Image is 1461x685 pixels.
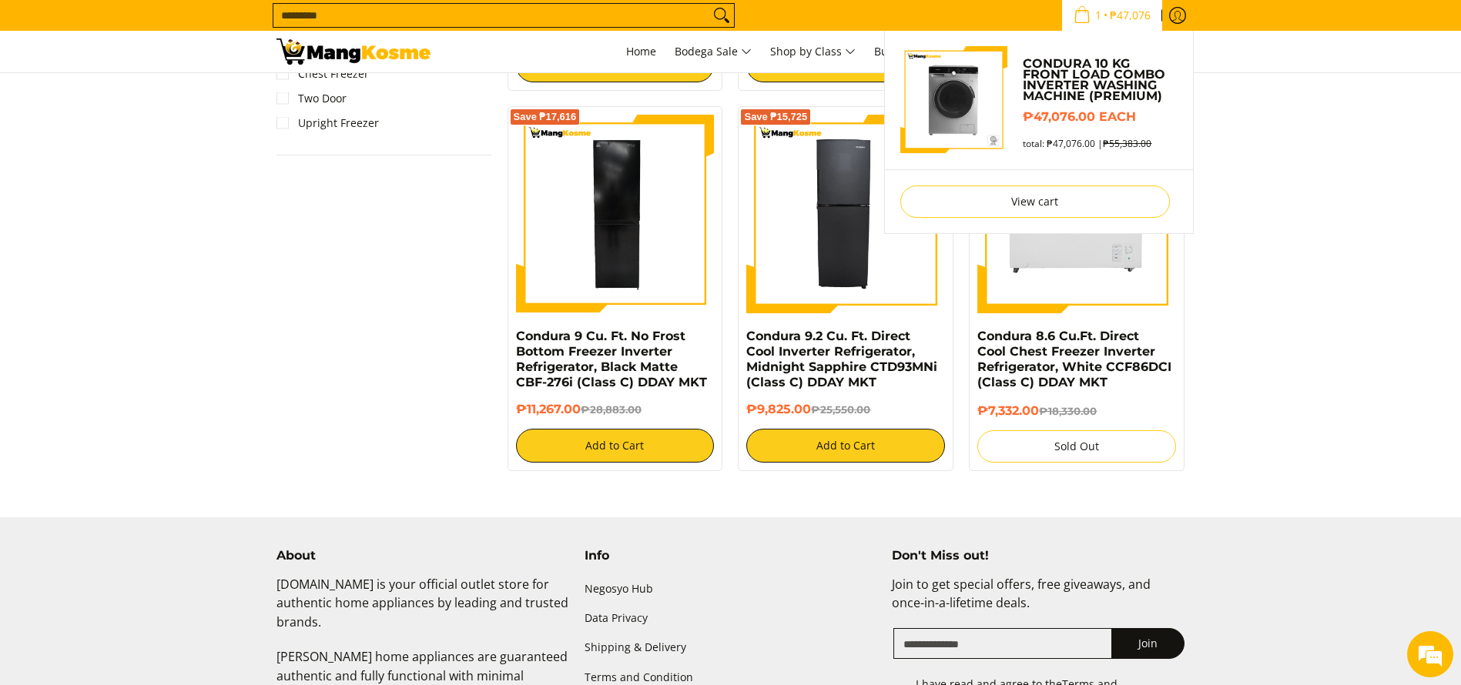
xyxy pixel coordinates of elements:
[811,403,870,416] del: ₱25,550.00
[80,86,259,106] div: Chat with us now
[900,185,1170,218] a: View cart
[1023,58,1177,102] a: Condura 10 KG Front Load Combo Inverter Washing Machine (Premium)
[276,575,569,647] p: [DOMAIN_NAME] is your official outlet store for authentic home appliances by leading and trusted ...
[1107,10,1153,21] span: ₱47,076
[516,115,715,313] img: Condura 9 Cu. Ft. No Frost Bottom Freezer Inverter Refrigerator, Black Matte CBF-276i (Class C) D...
[900,46,1008,154] img: Default Title Condura 10 KG Front Load Combo Inverter Washing Machine (Premium)
[514,112,577,122] span: Save ₱17,616
[1023,109,1177,125] h6: ₱47,076.00 each
[516,329,707,389] a: Condura 9 Cu. Ft. No Frost Bottom Freezer Inverter Refrigerator, Black Matte CBF-276i (Class C) D...
[1039,405,1097,417] del: ₱18,330.00
[585,633,877,663] a: Shipping & Delivery
[8,420,293,474] textarea: Type your message and hit 'Enter'
[1093,10,1104,21] span: 1
[1111,628,1185,659] button: Join
[516,402,715,417] h6: ₱11,267.00
[667,31,759,72] a: Bodega Sale
[770,42,856,62] span: Shop by Class
[626,44,656,58] span: Home
[276,38,431,65] img: Class C Home &amp; Business Appliances: Up to 70% Off l Mang Kosme
[276,548,569,563] h4: About
[1103,137,1151,150] s: ₱55,383.00
[618,31,664,72] a: Home
[977,430,1176,463] button: Sold Out
[884,31,1194,234] ul: Sub Menu
[585,575,877,604] a: Negosyo Hub
[581,403,642,416] del: ₱28,883.00
[276,111,379,135] a: Upright Freezer
[746,329,937,389] a: Condura 9.2 Cu. Ft. Direct Cool Inverter Refrigerator, Midnight Sapphire CTD93MNi (Class C) DDAY MKT
[516,429,715,463] button: Add to Cart
[709,4,734,27] button: Search
[977,329,1171,389] a: Condura 8.6 Cu.Ft. Direct Cool Chest Freezer Inverter Refrigerator, White CCF86DCI (Class C) DDAY...
[89,194,213,349] span: We're online!
[977,403,1176,419] h6: ₱7,332.00
[253,8,290,45] div: Minimize live chat window
[446,31,1185,72] nav: Main Menu
[746,402,945,417] h6: ₱9,825.00
[866,31,942,72] a: Bulk Center
[746,115,945,313] img: Condura 9.2 Cu. Ft. Direct Cool Inverter Refrigerator, Midnight Sapphire CTD93MNi (Class C) DDAY MKT
[276,62,369,86] a: Chest Freezer
[276,86,347,111] a: Two Door
[1023,138,1151,149] span: total: ₱47,076.00 |
[744,112,807,122] span: Save ₱15,725
[892,548,1185,563] h4: Don't Miss out!
[892,575,1185,629] p: Join to get special offers, free giveaways, and once-in-a-lifetime deals.
[762,31,863,72] a: Shop by Class
[585,604,877,633] a: Data Privacy
[874,44,934,58] span: Bulk Center
[1069,7,1155,24] span: •
[675,42,752,62] span: Bodega Sale
[585,548,877,563] h4: Info
[746,429,945,463] button: Add to Cart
